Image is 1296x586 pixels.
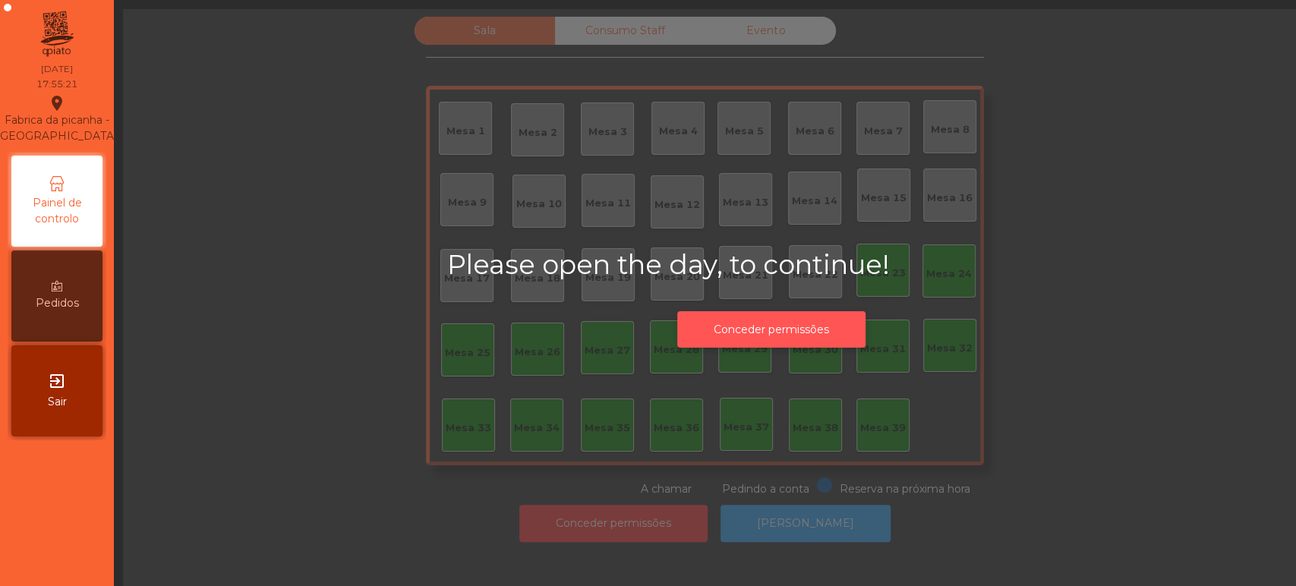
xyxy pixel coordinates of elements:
img: qpiato [38,8,75,61]
div: 17:55:21 [36,77,77,91]
div: [DATE] [41,62,73,76]
span: Pedidos [36,295,79,311]
button: Conceder permissões [677,311,866,348]
i: exit_to_app [48,372,66,390]
h2: Please open the day, to continue! [447,249,1096,281]
span: Painel de controlo [15,195,99,227]
span: Sair [48,394,67,410]
i: location_on [48,94,66,112]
